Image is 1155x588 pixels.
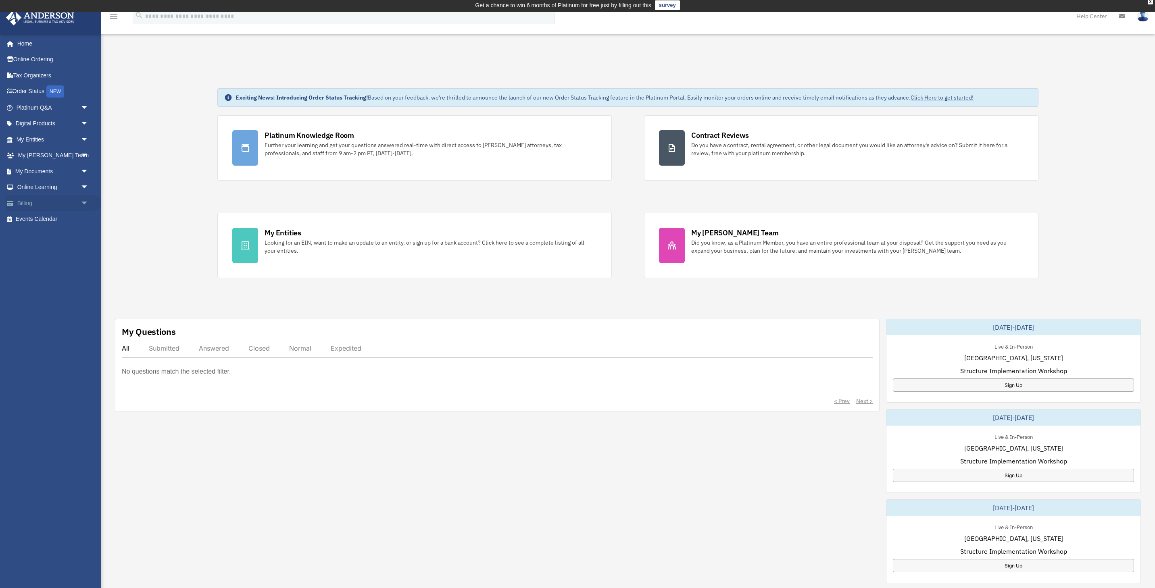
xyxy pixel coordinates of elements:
div: Based on your feedback, we're thrilled to announce the launch of our new Order Status Tracking fe... [236,93,974,102]
a: Order StatusNEW [6,83,101,100]
img: Anderson Advisors Platinum Portal [4,10,77,25]
a: Events Calendar [6,211,101,227]
a: Online Ordering [6,52,101,68]
div: Normal [289,344,311,352]
div: [DATE]-[DATE] [886,409,1140,426]
a: My [PERSON_NAME] Team Did you know, as a Platinum Member, you have an entire professional team at... [644,213,1038,278]
img: User Pic [1137,10,1149,22]
span: arrow_drop_down [81,131,97,148]
div: Answered [199,344,229,352]
div: Further your learning and get your questions answered real-time with direct access to [PERSON_NAM... [265,141,597,157]
div: Contract Reviews [691,130,749,140]
div: My Questions [122,326,176,338]
div: Live & In-Person [988,432,1039,440]
a: Tax Organizers [6,67,101,83]
div: Looking for an EIN, want to make an update to an entity, or sign up for a bank account? Click her... [265,239,597,255]
div: NEW [46,85,64,98]
span: arrow_drop_down [81,116,97,132]
div: Do you have a contract, rental agreement, or other legal document you would like an attorney's ad... [691,141,1024,157]
div: Closed [248,344,270,352]
span: arrow_drop_down [81,179,97,196]
div: My [PERSON_NAME] Team [691,228,779,238]
a: My Entities Looking for an EIN, want to make an update to an entity, or sign up for a bank accoun... [217,213,612,278]
a: Online Learningarrow_drop_down [6,179,101,195]
a: Platinum Knowledge Room Further your learning and get your questions answered real-time with dire... [217,115,612,181]
p: No questions match the selected filter. [122,366,231,377]
div: Did you know, as a Platinum Member, you have an entire professional team at your disposal? Get th... [691,239,1024,255]
strong: Exciting News: Introducing Order Status Tracking! [236,94,368,101]
span: arrow_drop_down [81,195,97,212]
a: Contract Reviews Do you have a contract, rental agreement, or other legal document you would like... [644,115,1038,181]
div: Live & In-Person [988,522,1039,531]
a: Sign Up [893,469,1134,482]
span: Structure Implementation Workshop [960,546,1067,556]
span: [GEOGRAPHIC_DATA], [US_STATE] [964,534,1063,543]
a: Sign Up [893,559,1134,572]
div: All [122,344,129,352]
a: menu [109,14,119,21]
a: Digital Productsarrow_drop_down [6,116,101,132]
div: [DATE]-[DATE] [886,319,1140,335]
span: [GEOGRAPHIC_DATA], [US_STATE] [964,443,1063,453]
i: search [135,11,144,20]
a: Home [6,35,97,52]
span: [GEOGRAPHIC_DATA], [US_STATE] [964,353,1063,363]
i: menu [109,11,119,21]
span: Structure Implementation Workshop [960,456,1067,466]
div: Submitted [149,344,179,352]
a: Platinum Q&Aarrow_drop_down [6,100,101,116]
span: Structure Implementation Workshop [960,366,1067,376]
span: arrow_drop_down [81,163,97,180]
a: Click Here to get started! [911,94,974,101]
a: My Documentsarrow_drop_down [6,163,101,179]
a: My [PERSON_NAME] Teamarrow_drop_down [6,148,101,164]
a: Sign Up [893,378,1134,392]
span: arrow_drop_down [81,100,97,116]
div: Expedited [331,344,361,352]
div: [DATE]-[DATE] [886,500,1140,516]
span: arrow_drop_down [81,148,97,164]
div: Get a chance to win 6 months of Platinum for free just by filling out this [475,0,651,10]
div: Platinum Knowledge Room [265,130,354,140]
a: My Entitiesarrow_drop_down [6,131,101,148]
div: Live & In-Person [988,342,1039,350]
div: My Entities [265,228,301,238]
a: survey [655,0,680,10]
a: Billingarrow_drop_down [6,195,101,211]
